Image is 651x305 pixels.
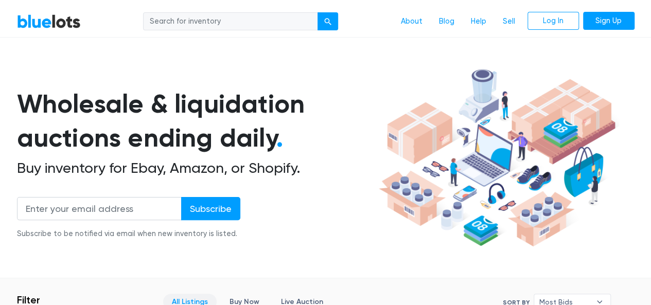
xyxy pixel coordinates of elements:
a: Sell [495,12,523,31]
div: Subscribe to be notified via email when new inventory is listed. [17,228,240,240]
a: Log In [527,12,579,30]
h1: Wholesale & liquidation auctions ending daily [17,87,375,155]
img: hero-ee84e7d0318cb26816c560f6b4441b76977f77a177738b4e94f68c95b2b83dbb.png [375,64,619,252]
a: Help [463,12,495,31]
h2: Buy inventory for Ebay, Amazon, or Shopify. [17,159,375,177]
a: Sign Up [583,12,635,30]
input: Enter your email address [17,197,182,220]
a: BlueLots [17,14,81,29]
input: Subscribe [181,197,240,220]
a: Blog [431,12,463,31]
span: . [276,122,283,153]
a: About [393,12,431,31]
input: Search for inventory [143,12,318,31]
